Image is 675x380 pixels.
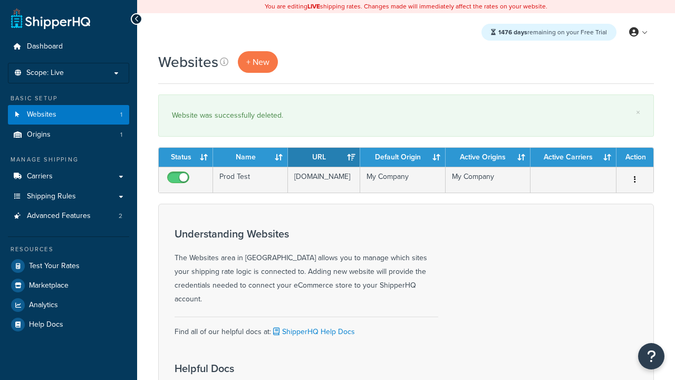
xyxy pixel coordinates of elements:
th: Status: activate to sort column ascending [159,148,213,167]
th: Action [616,148,653,167]
a: Help Docs [8,315,129,334]
span: Advanced Features [27,212,91,221]
th: Active Origins: activate to sort column ascending [446,148,531,167]
span: Websites [27,110,56,119]
div: Resources [8,245,129,254]
td: My Company [446,167,531,193]
a: Websites 1 [8,105,129,125]
span: 1 [120,110,122,119]
span: Dashboard [27,42,63,51]
div: Manage Shipping [8,155,129,164]
span: 2 [119,212,122,221]
span: + New [246,56,269,68]
a: Carriers [8,167,129,186]
span: 1 [120,130,122,139]
a: Test Your Rates [8,256,129,275]
a: Dashboard [8,37,129,56]
span: Scope: Live [26,69,64,78]
span: Marketplace [29,281,69,290]
div: remaining on your Free Trial [481,24,616,41]
b: LIVE [307,2,320,11]
th: URL: activate to sort column ascending [288,148,360,167]
a: Shipping Rules [8,187,129,206]
li: Websites [8,105,129,125]
td: Prod Test [213,167,288,193]
div: The Websites area in [GEOGRAPHIC_DATA] allows you to manage which sites your shipping rate logic ... [175,228,438,306]
a: ShipperHQ Help Docs [271,326,355,337]
span: Origins [27,130,51,139]
strong: 1476 days [498,27,527,37]
th: Active Carriers: activate to sort column ascending [531,148,616,167]
div: Website was successfully deleted. [172,108,640,123]
a: Origins 1 [8,125,129,145]
a: Analytics [8,296,129,315]
span: Shipping Rules [27,192,76,201]
button: Open Resource Center [638,343,664,369]
a: Marketplace [8,276,129,295]
h3: Understanding Websites [175,228,438,240]
a: Advanced Features 2 [8,206,129,226]
td: My Company [360,167,445,193]
td: [DOMAIN_NAME] [288,167,360,193]
span: Test Your Rates [29,262,80,271]
li: Advanced Features [8,206,129,226]
a: ShipperHQ Home [11,8,90,29]
th: Name: activate to sort column ascending [213,148,288,167]
span: Help Docs [29,320,63,329]
span: Analytics [29,301,58,310]
li: Origins [8,125,129,145]
th: Default Origin: activate to sort column ascending [360,148,445,167]
div: Basic Setup [8,94,129,103]
a: + New [238,51,278,73]
a: × [636,108,640,117]
h1: Websites [158,52,218,72]
span: Carriers [27,172,53,181]
h3: Helpful Docs [175,363,364,374]
div: Find all of our helpful docs at: [175,317,438,339]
